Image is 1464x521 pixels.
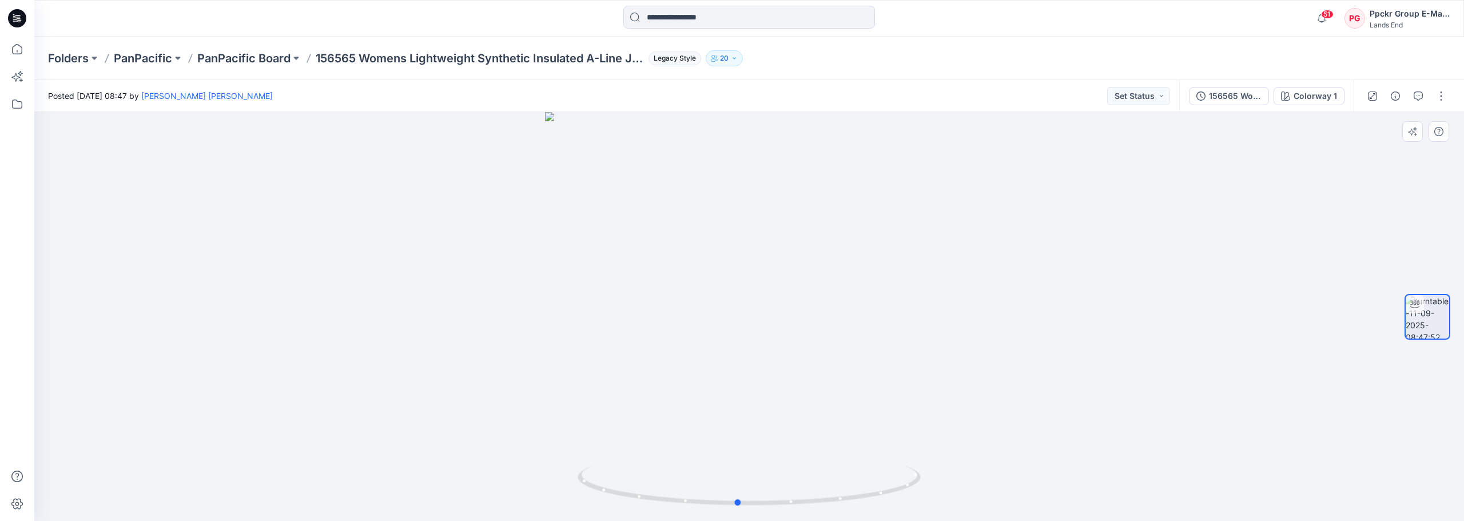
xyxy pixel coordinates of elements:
[1321,10,1334,19] span: 51
[1294,90,1337,102] div: Colorway 1
[1274,87,1344,105] button: Colorway 1
[316,50,644,66] p: 156565 Womens Lightweight Synthetic Insulated A-Line Jacket
[649,51,701,65] span: Legacy Style
[1209,90,1262,102] div: 156565 Womens Lightweight Synthetic Insulated A-Line Jacket Fit
[1344,8,1365,29] div: PG
[197,50,291,66] a: PanPacific Board
[1406,295,1449,339] img: turntable-11-09-2025-08:47:52
[1386,87,1405,105] button: Details
[706,50,743,66] button: 20
[644,50,701,66] button: Legacy Style
[1370,7,1450,21] div: Ppckr Group E-Mail Pan Pacific
[720,52,729,65] p: 20
[48,90,273,102] span: Posted [DATE] 08:47 by
[141,91,273,101] a: [PERSON_NAME] [PERSON_NAME]
[114,50,172,66] a: PanPacific
[1189,87,1269,105] button: 156565 Womens Lightweight Synthetic Insulated A-Line Jacket Fit
[1370,21,1450,29] div: Lands End
[48,50,89,66] a: Folders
